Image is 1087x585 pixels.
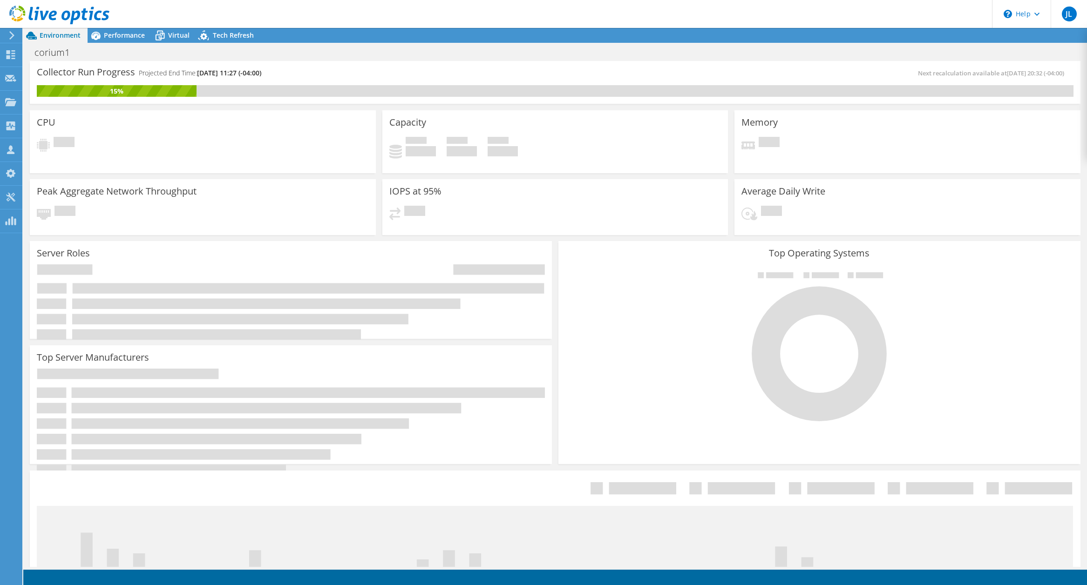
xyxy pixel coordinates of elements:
span: [DATE] 11:27 (-04:00) [197,68,261,77]
span: Virtual [168,31,190,40]
span: JL [1062,7,1077,21]
h3: Top Server Manufacturers [37,352,149,363]
h1: corium1 [30,47,84,58]
span: [DATE] 20:32 (-04:00) [1007,69,1064,77]
h4: 0 GiB [488,146,518,156]
h3: Top Operating Systems [565,248,1073,258]
svg: \n [1004,10,1012,18]
span: Environment [40,31,81,40]
span: Tech Refresh [213,31,254,40]
span: Free [447,137,468,146]
h4: Projected End Time: [139,68,261,78]
span: Pending [54,206,75,218]
div: 15% [37,86,197,96]
h3: Average Daily Write [741,186,825,196]
h4: 0 GiB [447,146,477,156]
span: Next recalculation available at [918,69,1069,77]
span: Pending [404,206,425,218]
h4: 0 GiB [406,146,436,156]
h3: Capacity [389,117,426,128]
h3: Memory [741,117,778,128]
span: Performance [104,31,145,40]
h3: CPU [37,117,55,128]
h3: Server Roles [37,248,90,258]
h3: IOPS at 95% [389,186,442,196]
span: Used [406,137,427,146]
span: Pending [54,137,75,149]
span: Pending [761,206,782,218]
span: Total [488,137,509,146]
span: Pending [759,137,780,149]
h3: Peak Aggregate Network Throughput [37,186,197,196]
